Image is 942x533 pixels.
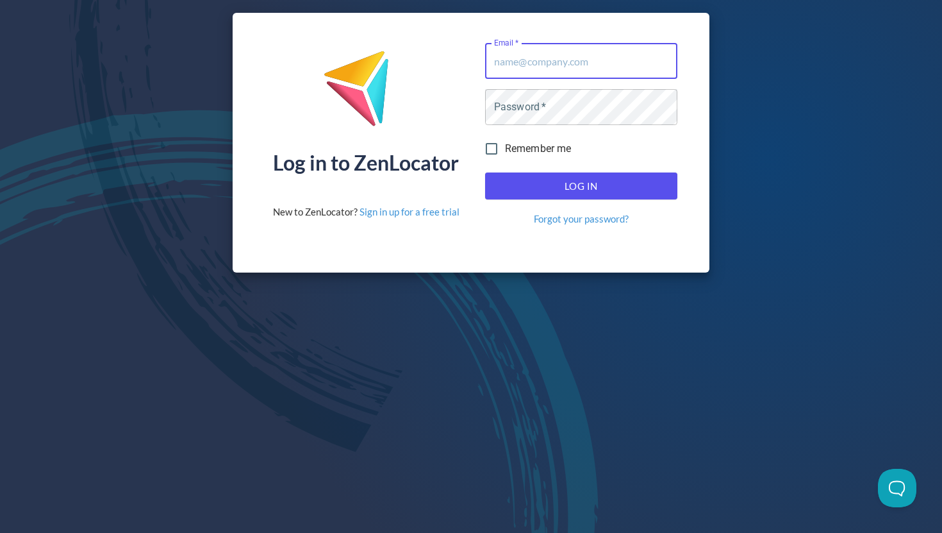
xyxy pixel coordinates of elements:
[534,212,629,226] a: Forgot your password?
[323,50,409,137] img: ZenLocator
[273,153,459,173] div: Log in to ZenLocator
[359,206,459,217] a: Sign in up for a free trial
[485,173,677,199] button: Log In
[273,205,459,219] div: New to ZenLocator?
[878,469,916,507] iframe: Toggle Customer Support
[499,178,663,194] span: Log In
[485,43,677,79] input: name@company.com
[505,141,572,157] span: Remember me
